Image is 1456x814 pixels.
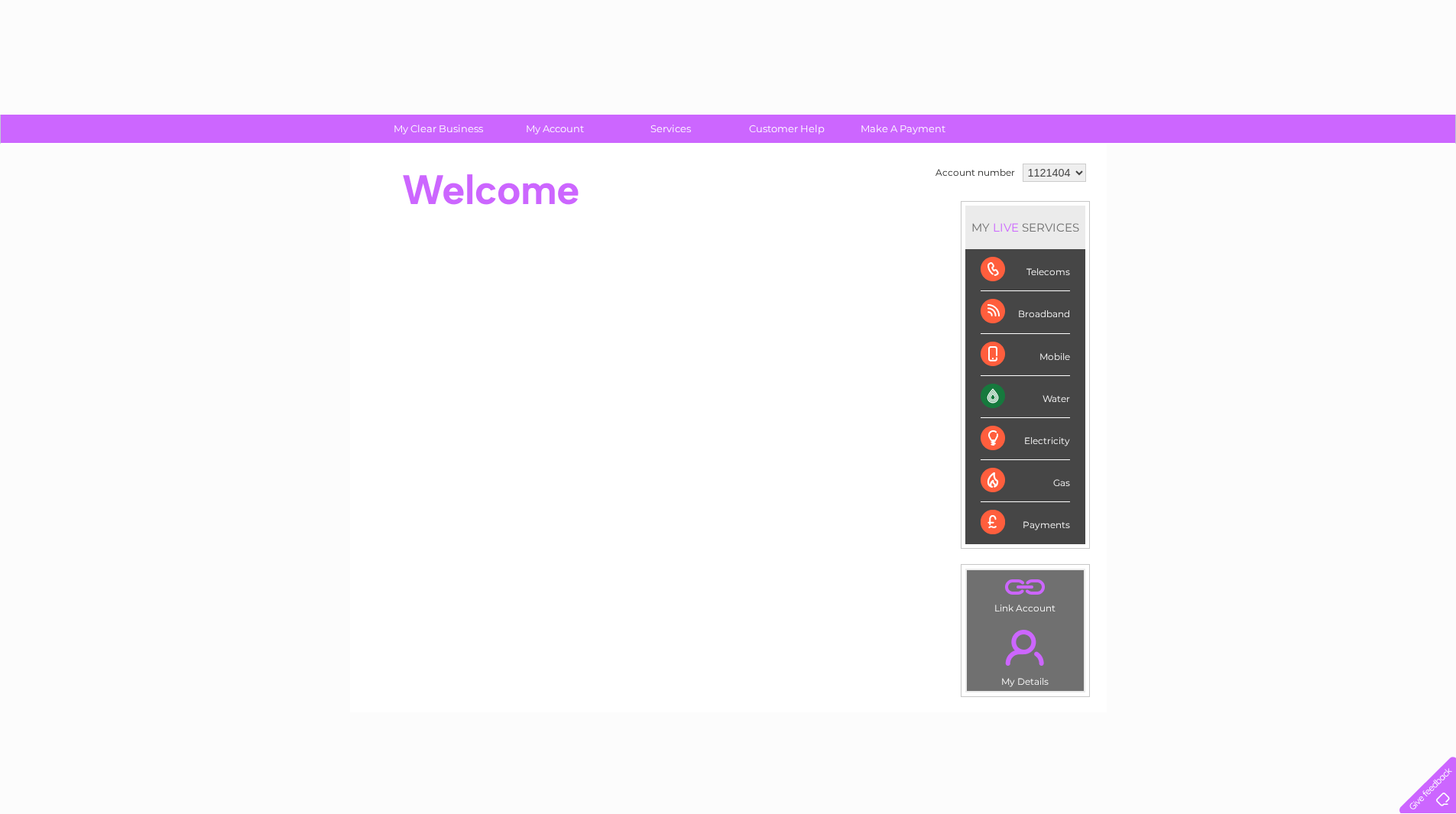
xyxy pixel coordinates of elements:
[932,160,1019,186] td: Account number
[608,115,734,143] a: Services
[981,418,1070,460] div: Electricity
[981,249,1070,291] div: Telecoms
[724,115,850,143] a: Customer Help
[981,291,1070,333] div: Broadband
[971,621,1080,674] a: .
[966,617,1085,692] td: My Details
[375,115,501,143] a: My Clear Business
[966,569,1085,618] td: Link Account
[965,206,1085,249] div: MY SERVICES
[981,376,1070,418] div: Water
[990,220,1022,235] div: LIVE
[981,334,1070,376] div: Mobile
[981,460,1070,502] div: Gas
[971,574,1080,601] a: .
[981,502,1070,543] div: Payments
[491,115,618,143] a: My Account
[840,115,966,143] a: Make A Payment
